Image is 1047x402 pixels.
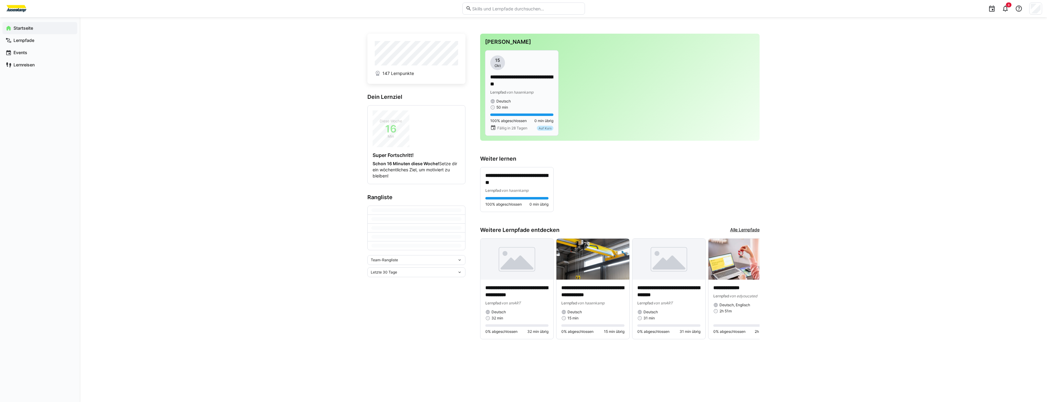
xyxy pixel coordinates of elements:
[490,118,527,123] span: 100% abgeschlossen
[485,39,755,45] h3: [PERSON_NAME]
[472,6,581,11] input: Skills und Lernpfade durchsuchen…
[480,155,760,162] h3: Weiter lernen
[632,239,705,280] img: image
[604,329,624,334] span: 15 min übrig
[373,161,439,166] strong: Schon 16 Minuten diese Woche!
[491,310,506,315] span: Deutsch
[529,202,548,207] span: 0 min übrig
[373,152,460,158] h4: Super Fortschritt!
[495,57,500,63] span: 15
[485,188,501,193] span: Lernpfad
[371,270,397,275] span: Letzte 30 Tage
[637,329,670,334] span: 0% abgeschlossen
[755,329,776,334] span: 2h 51m übrig
[367,94,465,100] h3: Dein Lernziel
[506,90,533,95] span: von hasenkamp
[719,309,732,314] span: 2h 51m
[371,258,398,262] span: Team-Rangliste
[1008,3,1010,7] span: 8
[567,316,579,321] span: 15 min
[680,329,700,334] span: 31 min übrig
[653,301,673,305] span: von smART
[577,301,605,305] span: von hasenkamp
[373,161,460,179] p: Setze dir ein wöchentliches Ziel, um motiviert zu bleiben!
[729,294,757,298] span: von edyoucated
[556,239,629,280] img: image
[534,118,553,123] span: 0 min übrig
[643,310,658,315] span: Deutsch
[730,227,760,233] a: Alle Lernpfade
[382,70,414,76] span: 147 Lernpunkte
[485,301,501,305] span: Lernpfad
[485,202,522,207] span: 100% abgeschlossen
[480,227,560,233] h3: Weitere Lernpfade entdecken
[496,105,508,110] span: 50 min
[643,316,655,321] span: 31 min
[561,329,594,334] span: 0% abgeschlossen
[719,303,750,307] span: Deutsch, Englisch
[713,294,729,298] span: Lernpfad
[561,301,577,305] span: Lernpfad
[567,310,582,315] span: Deutsch
[490,90,506,95] span: Lernpfad
[480,239,553,280] img: image
[485,329,518,334] span: 0% abgeschlossen
[527,329,548,334] span: 32 min übrig
[501,301,521,305] span: von smART
[491,316,503,321] span: 32 min
[496,99,511,104] span: Deutsch
[713,329,745,334] span: 0% abgeschlossen
[708,239,781,280] img: image
[495,63,501,68] span: Okt
[537,126,553,131] div: Auf Kurs
[497,126,527,131] span: Fällig in 28 Tagen
[637,301,653,305] span: Lernpfad
[501,188,529,193] span: von hasenkamp
[367,194,465,201] h3: Rangliste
